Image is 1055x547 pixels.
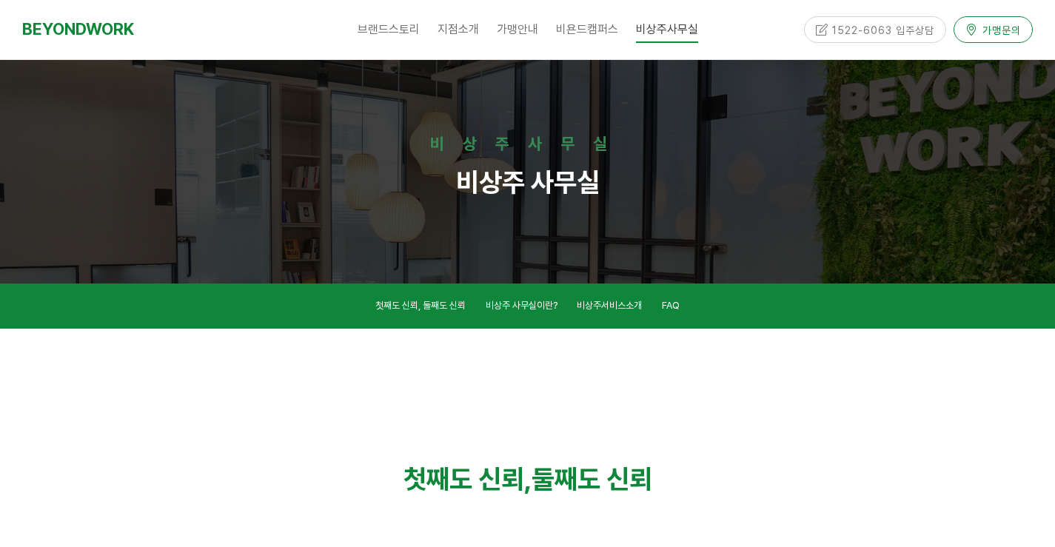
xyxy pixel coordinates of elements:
strong: 비상주사무실 [430,134,626,153]
a: 비상주사무실 [627,11,707,48]
a: 브랜드스토리 [349,11,429,48]
span: 가맹문의 [978,22,1021,37]
a: 지점소개 [429,11,488,48]
strong: 둘째도 신뢰 [532,463,652,495]
a: 비욘드캠퍼스 [547,11,627,48]
span: 지점소개 [438,22,479,36]
a: 비상주 사무실이란? [486,298,557,318]
a: BEYONDWORK [22,16,134,43]
span: 비욘드캠퍼스 [556,22,618,36]
a: 가맹문의 [954,16,1033,42]
span: 가맹안내 [497,22,538,36]
span: 비상주사무실 [636,16,698,43]
span: 비상주 사무실이란? [486,300,557,311]
a: 가맹안내 [488,11,547,48]
span: 비상주서비스소개 [577,300,642,311]
strong: 첫째도 신뢰, [403,463,532,495]
a: 비상주서비스소개 [577,298,642,318]
span: 첫째도 신뢰, 둘째도 신뢰 [375,300,466,311]
span: 브랜드스토리 [358,22,420,36]
a: 첫째도 신뢰, 둘째도 신뢰 [375,298,466,318]
a: FAQ [662,298,680,318]
span: FAQ [662,300,680,311]
strong: 비상주 사무실 [456,167,600,198]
